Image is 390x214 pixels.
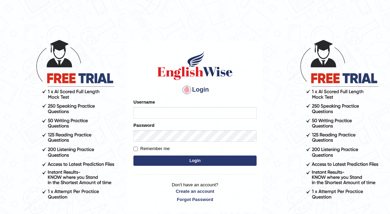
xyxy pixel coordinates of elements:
a: Forgot Password [133,196,257,203]
h4: Login [133,84,257,95]
input: Remember me [133,147,138,151]
p: Don't have an account? [133,182,257,203]
label: Remember me [133,145,170,152]
label: Password [133,122,154,129]
a: Create an account [133,188,257,195]
button: Login [133,156,257,166]
label: Username [133,99,155,105]
img: Logo of English Wise sign in for intelligent practice with AI [156,50,234,81]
